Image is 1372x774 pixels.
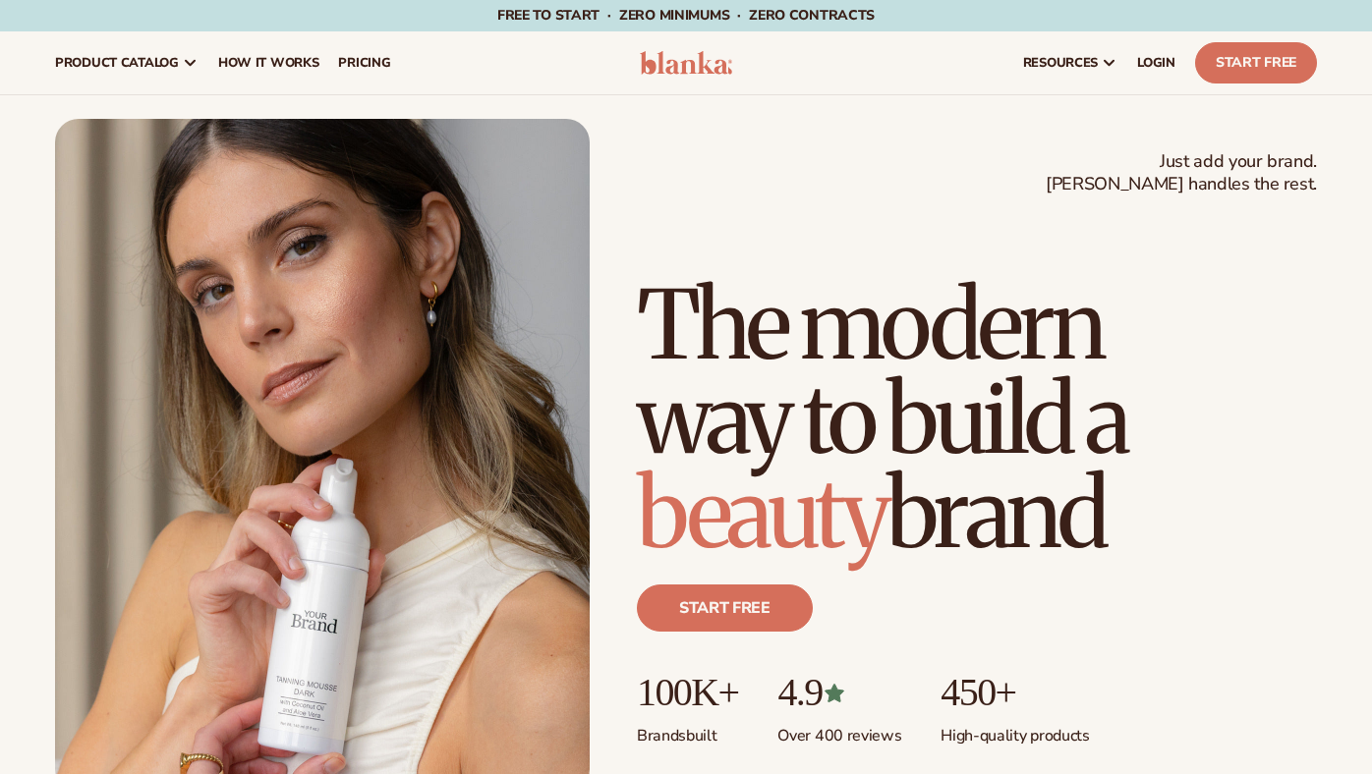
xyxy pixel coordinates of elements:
a: LOGIN [1127,31,1185,94]
p: 450+ [941,671,1089,714]
a: product catalog [45,31,208,94]
a: pricing [328,31,400,94]
a: resources [1013,31,1127,94]
p: Over 400 reviews [777,714,901,746]
span: product catalog [55,55,179,71]
span: Free to start · ZERO minimums · ZERO contracts [497,6,875,25]
a: Start Free [1195,42,1317,83]
p: High-quality products [941,714,1089,746]
a: How It Works [208,31,329,94]
span: resources [1023,55,1098,71]
span: LOGIN [1137,55,1175,71]
p: 4.9 [777,671,901,714]
p: 100K+ [637,671,738,714]
span: beauty [637,455,886,573]
span: Just add your brand. [PERSON_NAME] handles the rest. [1046,150,1317,196]
img: logo [640,51,732,75]
h1: The modern way to build a brand [637,278,1317,561]
span: pricing [338,55,390,71]
p: Brands built [637,714,738,746]
span: How It Works [218,55,319,71]
a: Start free [637,584,813,632]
